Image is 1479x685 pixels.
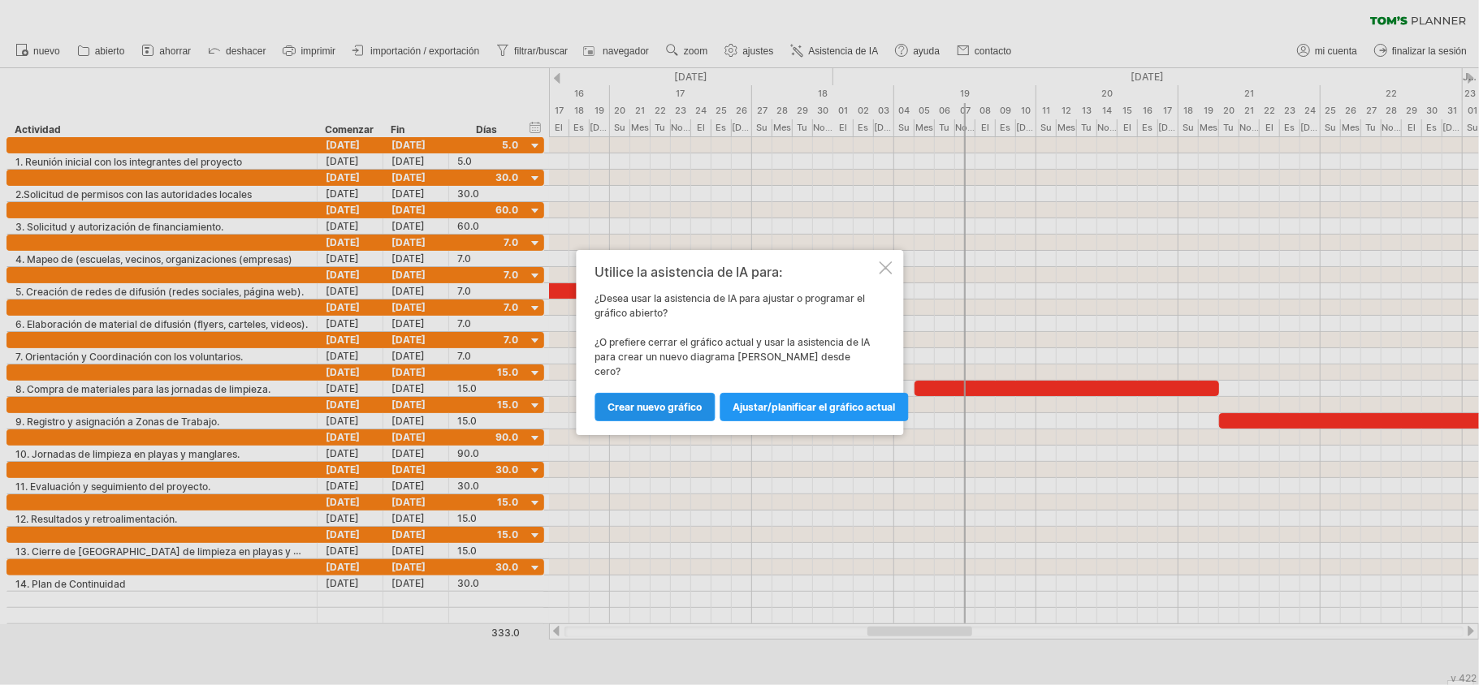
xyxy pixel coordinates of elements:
[595,393,715,421] a: Crear nuevo gráfico
[595,336,870,377] font: ¿O prefiere cerrar el gráfico actual y usar la asistencia de IA para crear un nuevo diagrama [PER...
[608,401,702,413] font: Crear nuevo gráfico
[595,292,865,319] font: ¿Desea usar la asistencia de IA para ajustar o programar el gráfico abierto?
[733,401,895,413] font: Ajustar/planificar el gráfico actual
[720,393,908,421] a: Ajustar/planificar el gráfico actual
[595,264,783,280] font: Utilice la asistencia de IA para:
